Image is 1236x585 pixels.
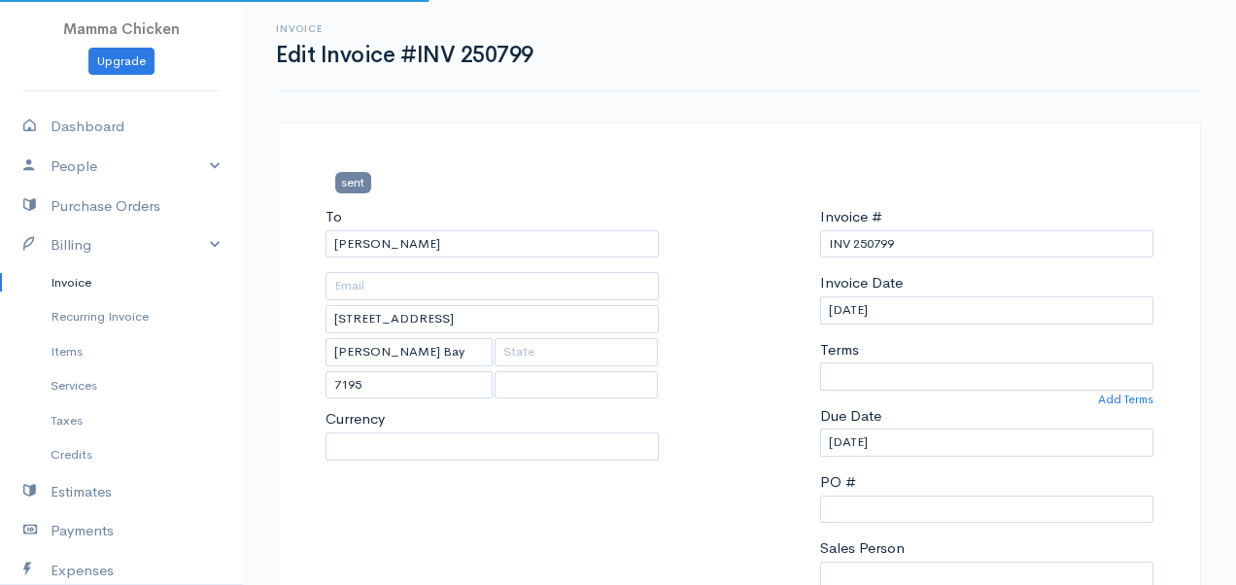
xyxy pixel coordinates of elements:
[820,471,856,494] label: PO #
[820,296,1153,325] input: dd-mm-yyyy
[63,19,180,38] span: Mamma Chicken
[326,338,493,366] input: City
[326,371,493,399] input: Zip
[326,230,659,258] input: Client Name
[495,338,658,366] input: State
[820,206,882,228] label: Invoice #
[820,405,881,428] label: Due Date
[88,48,154,76] a: Upgrade
[276,23,533,34] h6: Invoice
[820,339,859,361] label: Terms
[335,172,371,192] span: sent
[820,272,903,294] label: Invoice Date
[276,43,533,67] h1: Edit Invoice #INV 250799
[326,305,659,333] input: Address
[820,429,1153,457] input: dd-mm-yyyy
[326,206,342,228] label: To
[820,537,905,560] label: Sales Person
[326,408,385,430] label: Currency
[326,272,659,300] input: Email
[1098,391,1153,408] a: Add Terms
